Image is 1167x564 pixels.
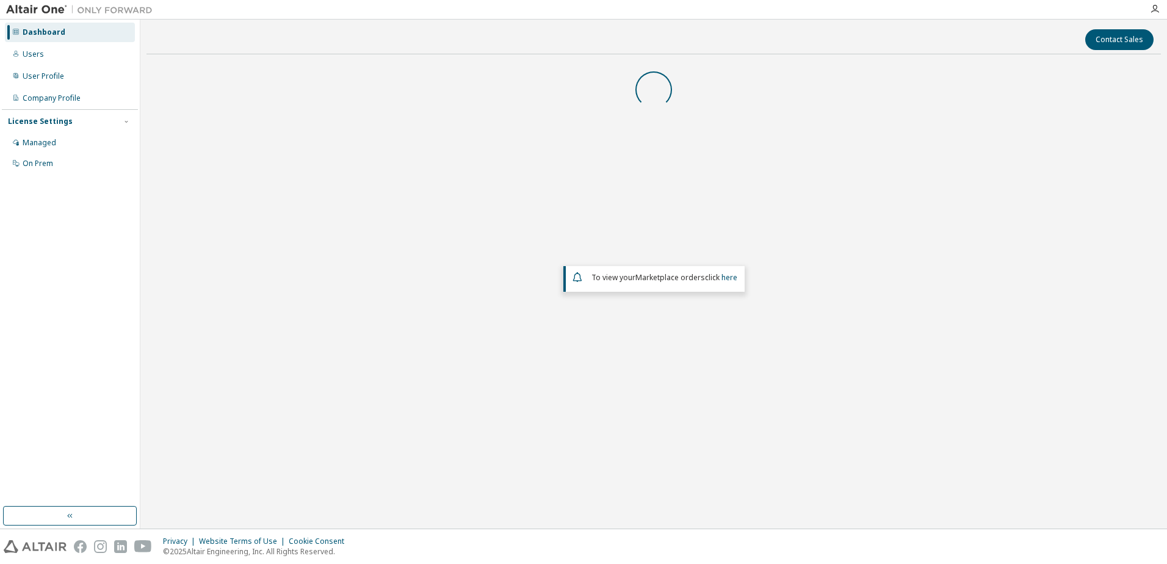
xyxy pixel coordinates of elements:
[23,159,53,168] div: On Prem
[74,540,87,553] img: facebook.svg
[289,537,352,546] div: Cookie Consent
[4,540,67,553] img: altair_logo.svg
[23,138,56,148] div: Managed
[721,272,737,283] a: here
[8,117,73,126] div: License Settings
[134,540,152,553] img: youtube.svg
[23,93,81,103] div: Company Profile
[23,49,44,59] div: Users
[591,272,737,283] span: To view your click
[6,4,159,16] img: Altair One
[163,537,199,546] div: Privacy
[1085,29,1154,50] button: Contact Sales
[94,540,107,553] img: instagram.svg
[163,546,352,557] p: © 2025 Altair Engineering, Inc. All Rights Reserved.
[114,540,127,553] img: linkedin.svg
[635,272,705,283] em: Marketplace orders
[23,27,65,37] div: Dashboard
[23,71,64,81] div: User Profile
[199,537,289,546] div: Website Terms of Use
